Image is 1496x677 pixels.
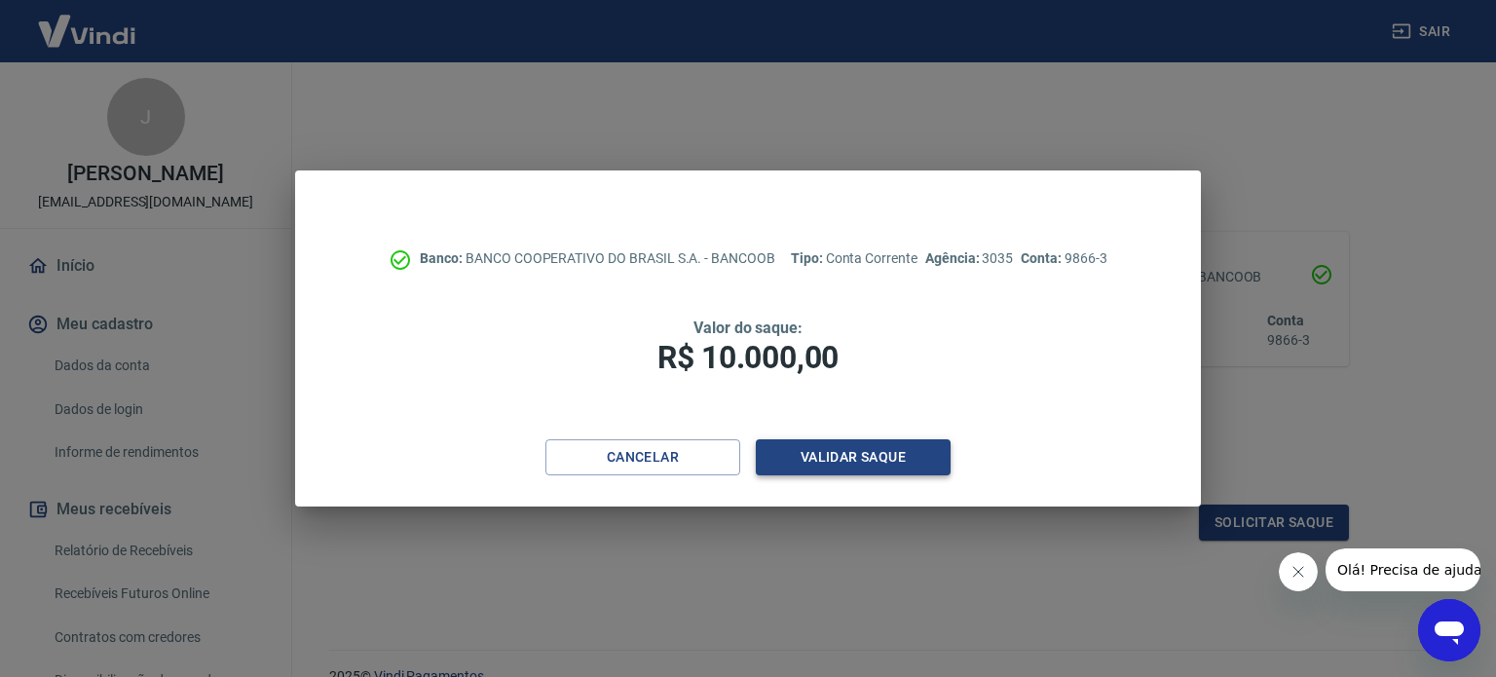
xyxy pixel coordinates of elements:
span: Banco: [420,250,466,266]
span: Olá! Precisa de ajuda? [12,14,164,29]
span: Valor do saque: [693,319,803,337]
span: R$ 10.000,00 [657,339,839,376]
p: Conta Corrente [791,248,917,269]
span: Tipo: [791,250,826,266]
p: 9866-3 [1021,248,1106,269]
button: Cancelar [545,439,740,475]
iframe: Mensagem da empresa [1326,548,1480,591]
iframe: Fechar mensagem [1279,552,1318,591]
iframe: Botão para abrir a janela de mensagens [1418,599,1480,661]
p: BANCO COOPERATIVO DO BRASIL S.A. - BANCOOB [420,248,775,269]
span: Agência: [925,250,983,266]
p: 3035 [925,248,1013,269]
button: Validar saque [756,439,951,475]
span: Conta: [1021,250,1065,266]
